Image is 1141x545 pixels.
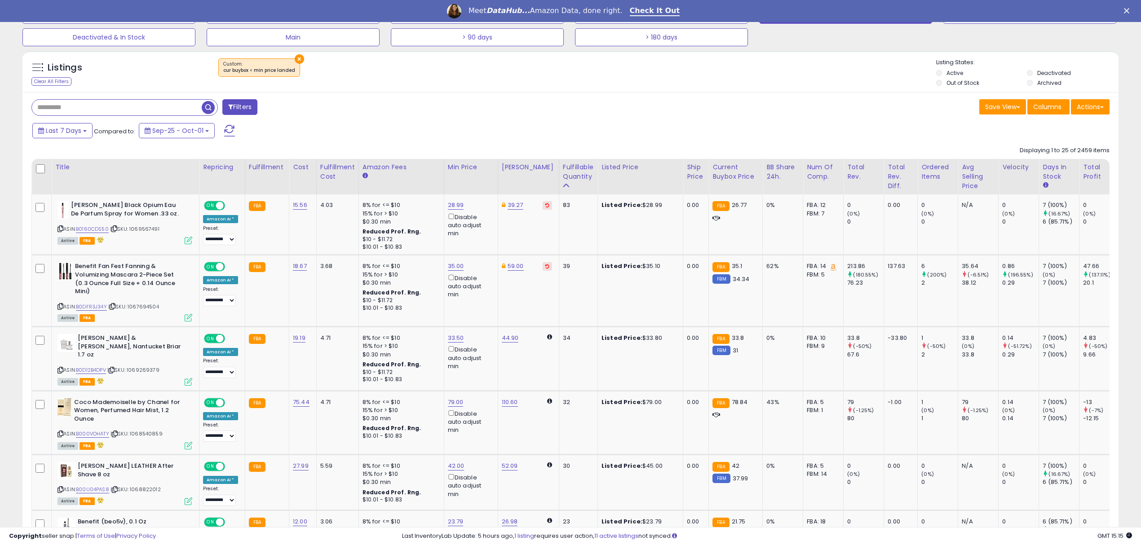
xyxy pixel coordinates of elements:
small: (-50%) [927,343,946,350]
span: All listings currently available for purchase on Amazon [57,378,78,386]
small: (0%) [1043,343,1055,350]
div: 2 [921,279,958,287]
i: hazardous material [95,237,104,243]
div: $28.99 [601,201,676,209]
span: | SKU: 1069567491 [110,225,159,233]
div: 0 [1083,218,1119,226]
div: 30 [563,462,591,470]
div: FBM: 9 [807,342,836,350]
span: Compared to: [94,127,135,136]
div: $10.01 - $10.83 [363,243,437,251]
div: 3.68 [320,262,352,270]
div: Total Profit [1083,163,1116,181]
div: 6 (85.71%) [1043,218,1079,226]
span: ON [205,463,216,470]
div: FBM: 5 [807,271,836,279]
a: 39.27 [508,201,523,210]
div: 9.66 [1083,351,1119,359]
small: (196.55%) [1008,271,1033,278]
div: 0 [1083,462,1119,470]
div: 67.6 [847,351,884,359]
div: Amazon AI * [203,348,238,356]
small: (0%) [1043,271,1055,278]
div: 2 [921,351,958,359]
i: DataHub... [486,6,530,15]
b: [PERSON_NAME] & [PERSON_NAME], Nantucket Briar 1.7 oz [78,334,187,361]
div: 0.29 [1002,279,1039,287]
b: Benefit Fan Fest Fanning & Volumizing Mascara 2-Piece Set (0.3 Ounce Full Size + 0.14 Ounce Mini) [75,262,184,298]
div: Clear All Filters [31,77,71,86]
div: 0 [921,201,958,209]
div: 7 (100%) [1043,462,1079,470]
a: 35.00 [448,262,464,271]
div: 0 [921,218,958,226]
span: OFF [224,399,238,406]
div: [PERSON_NAME] [502,163,555,172]
small: FBA [249,334,265,344]
div: ASIN: [57,201,192,243]
b: Coco Mademoiselle by Chanel for Women, Perfumed Hair Mist, 1.2 Ounce [74,398,183,426]
small: (-50%) [853,343,871,350]
div: 1 [921,334,958,342]
img: 31a2mrmYcdL._SL40_.jpg [57,334,75,352]
button: Filters [222,99,257,115]
div: 80 [847,414,884,422]
div: 8% for <= $10 [363,334,437,342]
small: FBA [712,398,729,408]
div: FBA: 10 [807,334,836,342]
div: FBA: 12 [807,201,836,209]
div: 0 [1002,218,1039,226]
b: Listed Price: [601,461,642,470]
a: 15.56 [293,201,307,210]
div: 0 [847,462,884,470]
div: 0% [766,462,796,470]
div: Ship Price [687,163,705,181]
div: 83 [563,201,591,209]
div: Disable auto adjust min [448,212,491,238]
div: 8% for <= $10 [363,398,437,406]
span: 26.77 [732,201,747,209]
b: Reduced Prof. Rng. [363,289,421,296]
div: ASIN: [57,334,192,384]
div: Preset: [203,225,238,246]
div: 32 [563,398,591,406]
div: 7 (100%) [1043,351,1079,359]
small: (-6.51%) [968,271,989,278]
small: (0%) [847,470,860,478]
span: ON [205,335,216,343]
button: Actions [1071,99,1110,114]
div: 1 [921,414,958,422]
a: 79.00 [448,398,464,407]
span: All listings currently available for purchase on Amazon [57,237,78,245]
div: 0.00 [687,262,702,270]
small: (137.11%) [1089,271,1110,278]
div: 0% [766,334,796,342]
div: Amazon AI * [203,412,238,420]
div: 7 (100%) [1043,262,1079,270]
div: -33.80 [888,334,911,342]
span: 33.8 [732,334,744,342]
span: | SKU: 1067694504 [108,303,159,310]
small: (-50%) [1089,343,1107,350]
div: ASIN: [57,398,192,448]
a: 59.00 [508,262,524,271]
div: 62% [766,262,796,270]
b: Listed Price: [601,334,642,342]
div: 33.8 [962,351,998,359]
small: (-1.25%) [968,407,988,414]
div: -12.15 [1083,414,1119,422]
button: Deactivated & In Stock [22,28,195,46]
div: 15% for > $10 [363,342,437,350]
div: 4.71 [320,398,352,406]
div: 33.8 [847,334,884,342]
div: 8% for <= $10 [363,462,437,470]
small: (0%) [1083,210,1096,217]
small: (0%) [847,210,860,217]
img: 21xAdTN+G3L._SL40_.jpg [57,201,69,219]
div: FBA: 5 [807,398,836,406]
div: 34 [563,334,591,342]
small: (-51.72%) [1008,343,1031,350]
span: 31 [733,346,738,355]
div: 47.66 [1083,262,1119,270]
div: 0.14 [1002,398,1039,406]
